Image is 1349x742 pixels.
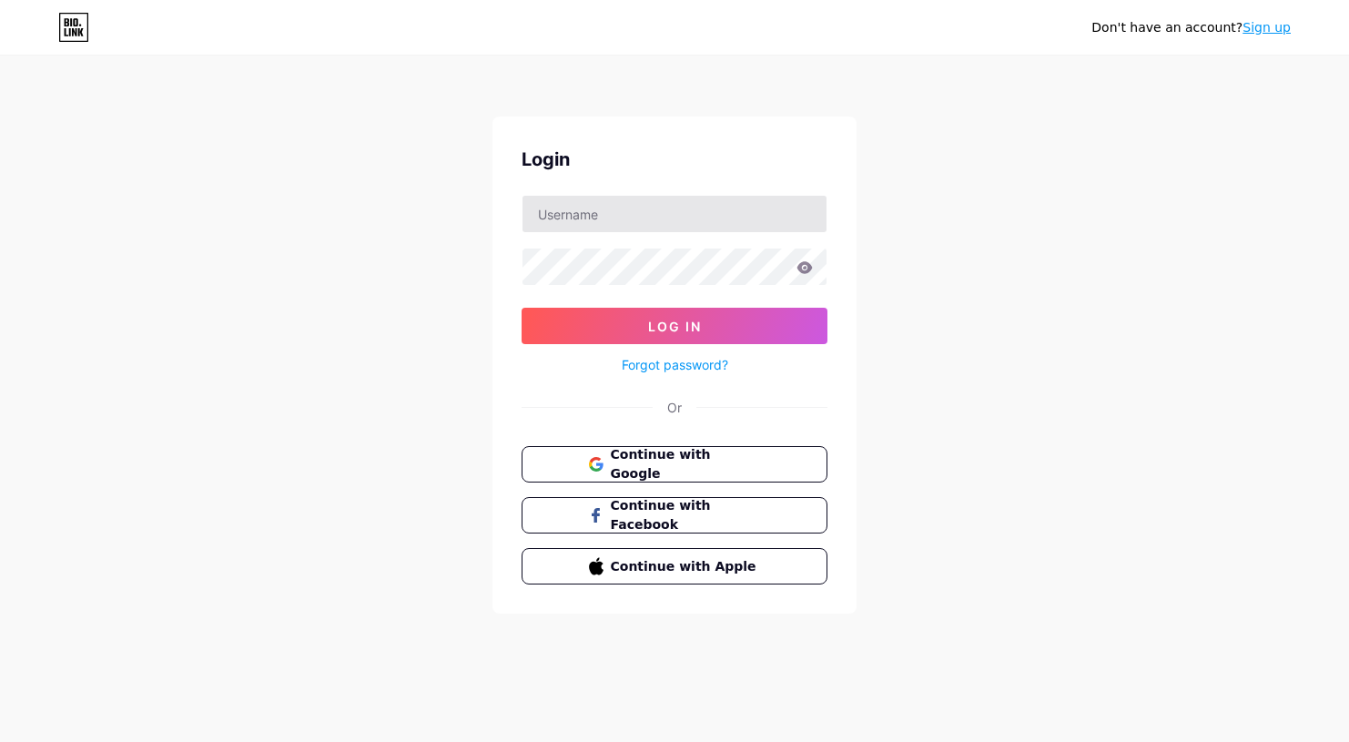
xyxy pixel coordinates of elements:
a: Forgot password? [622,355,728,374]
button: Continue with Facebook [522,497,827,534]
input: Username [522,196,827,232]
div: Login [522,146,827,173]
div: Don't have an account? [1091,18,1291,37]
span: Continue with Facebook [611,496,761,534]
div: Or [667,398,682,417]
span: Log In [648,319,702,334]
a: Sign up [1242,20,1291,35]
button: Log In [522,308,827,344]
span: Continue with Apple [611,557,761,576]
span: Continue with Google [611,445,761,483]
button: Continue with Apple [522,548,827,584]
button: Continue with Google [522,446,827,483]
